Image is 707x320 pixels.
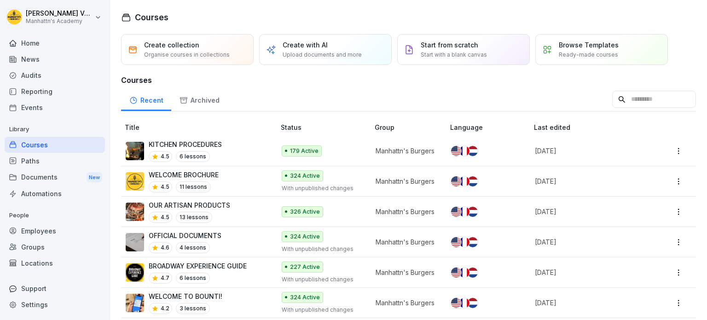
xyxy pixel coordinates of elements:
[5,208,105,223] p: People
[149,261,247,271] p: BROADWAY EXPERIENCE GUIDE
[176,273,210,284] p: 6 lessons
[468,207,478,217] img: nl.svg
[5,255,105,271] div: Locations
[283,40,328,50] p: Create with AI
[451,207,461,217] img: us.svg
[176,242,210,253] p: 4 lessons
[535,237,643,247] p: [DATE]
[5,186,105,202] a: Automations
[468,237,478,247] img: nl.svg
[26,10,93,17] p: [PERSON_NAME] Vanderbeken
[149,200,230,210] p: OUR ARTISAN PRODUCTS
[126,233,144,251] img: ejac0nauwq8k5t72z492sf9q.png
[290,208,320,216] p: 326 Active
[451,176,461,186] img: us.svg
[149,170,219,180] p: WELCOME BROCHURE
[534,122,655,132] p: Last edited
[176,151,210,162] p: 6 lessons
[421,51,487,59] p: Start with a blank canvas
[451,146,461,156] img: us.svg
[135,11,168,23] h1: Courses
[290,147,319,155] p: 179 Active
[87,172,102,183] div: New
[161,183,169,191] p: 4.5
[468,146,478,156] img: nl.svg
[559,40,619,50] p: Browse Templates
[281,122,371,132] p: Status
[468,298,478,308] img: nl.svg
[559,51,618,59] p: Ready-made courses
[5,83,105,99] a: Reporting
[282,275,360,284] p: With unpublished changes
[161,244,169,252] p: 4.6
[451,268,461,278] img: us.svg
[5,169,105,186] a: DocumentsNew
[161,304,169,313] p: 4.2
[121,75,696,86] h3: Courses
[282,306,360,314] p: With unpublished changes
[5,137,105,153] a: Courses
[176,303,210,314] p: 3 lessons
[5,169,105,186] div: Documents
[283,51,362,59] p: Upload documents and more
[450,122,530,132] p: Language
[26,18,93,24] p: Manhattn's Academy
[290,233,320,241] p: 324 Active
[535,298,643,308] p: [DATE]
[161,152,169,161] p: 4.5
[468,176,478,186] img: nl.svg
[290,263,320,271] p: 227 Active
[376,207,435,216] p: Manhattn's Burgers
[144,51,230,59] p: Organise courses in collections
[126,203,144,221] img: b6xamxhvf3oim249scwp8rtl.png
[126,142,144,160] img: cg5lo66e1g15nr59ub5pszec.png
[535,207,643,216] p: [DATE]
[290,293,320,302] p: 324 Active
[459,207,469,217] img: fr.svg
[535,176,643,186] p: [DATE]
[161,274,169,282] p: 4.7
[125,122,277,132] p: Title
[535,268,643,277] p: [DATE]
[459,268,469,278] img: fr.svg
[121,87,171,111] a: Recent
[5,35,105,51] a: Home
[451,237,461,247] img: us.svg
[290,172,320,180] p: 324 Active
[421,40,478,50] p: Start from scratch
[282,184,360,192] p: With unpublished changes
[376,237,435,247] p: Manhattn's Burgers
[5,67,105,83] a: Audits
[375,122,446,132] p: Group
[5,297,105,313] a: Settings
[126,263,144,282] img: g13ofhbnvnkja93or8f2wu04.png
[5,153,105,169] a: Paths
[376,176,435,186] p: Manhattn's Burgers
[5,99,105,116] a: Events
[126,294,144,312] img: hm1d8mjyoy3ei8rvq6pjap3c.png
[144,40,199,50] p: Create collection
[149,140,222,149] p: KITCHEN PROCEDURES
[5,122,105,137] p: Library
[161,213,169,221] p: 4.5
[126,172,144,191] img: o6stutclj8fenf9my2o1qei2.png
[5,51,105,67] a: News
[149,291,222,301] p: WELCOME TO BOUNTI!
[5,239,105,255] a: Groups
[376,298,435,308] p: Manhattn's Burgers
[376,268,435,277] p: Manhattn's Burgers
[176,212,212,223] p: 13 lessons
[376,146,435,156] p: Manhattn's Burgers
[171,87,227,111] a: Archived
[176,181,211,192] p: 11 lessons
